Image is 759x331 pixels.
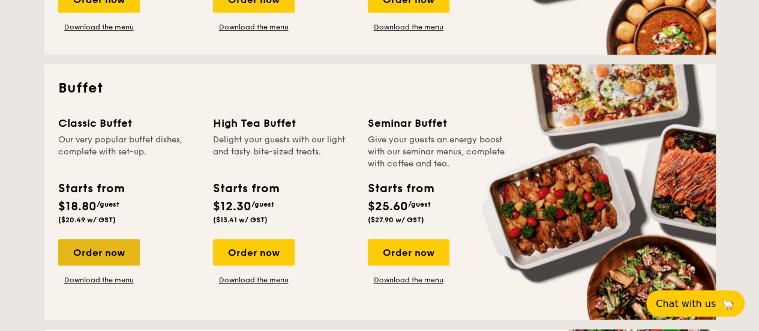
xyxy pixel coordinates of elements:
[213,199,251,214] span: $12.30
[213,180,278,198] div: Starts from
[368,134,508,170] div: Give your guests an energy boost with our seminar menus, complete with coffee and tea.
[213,239,295,266] div: Order now
[213,275,295,285] a: Download the menu
[58,180,124,198] div: Starts from
[58,134,199,170] div: Our very popular buffet dishes, complete with set-up.
[368,199,408,214] span: $25.60
[368,22,449,32] a: Download the menu
[213,22,295,32] a: Download the menu
[656,298,716,309] span: Chat with us
[58,216,116,224] span: ($20.49 w/ GST)
[58,239,140,266] div: Order now
[368,115,508,132] div: Seminar Buffet
[58,115,199,132] div: Classic Buffet
[58,22,140,32] a: Download the menu
[213,115,353,132] div: High Tea Buffet
[368,239,449,266] div: Order now
[58,79,701,98] h2: Buffet
[721,297,735,311] span: 🦙
[58,199,97,214] span: $18.80
[97,200,119,208] span: /guest
[408,200,431,208] span: /guest
[368,275,449,285] a: Download the menu
[58,275,140,285] a: Download the menu
[213,216,268,224] span: ($13.41 w/ GST)
[646,290,745,317] button: Chat with us🦙
[368,180,433,198] div: Starts from
[213,134,353,170] div: Delight your guests with our light and tasty bite-sized treats.
[368,216,424,224] span: ($27.90 w/ GST)
[251,200,274,208] span: /guest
